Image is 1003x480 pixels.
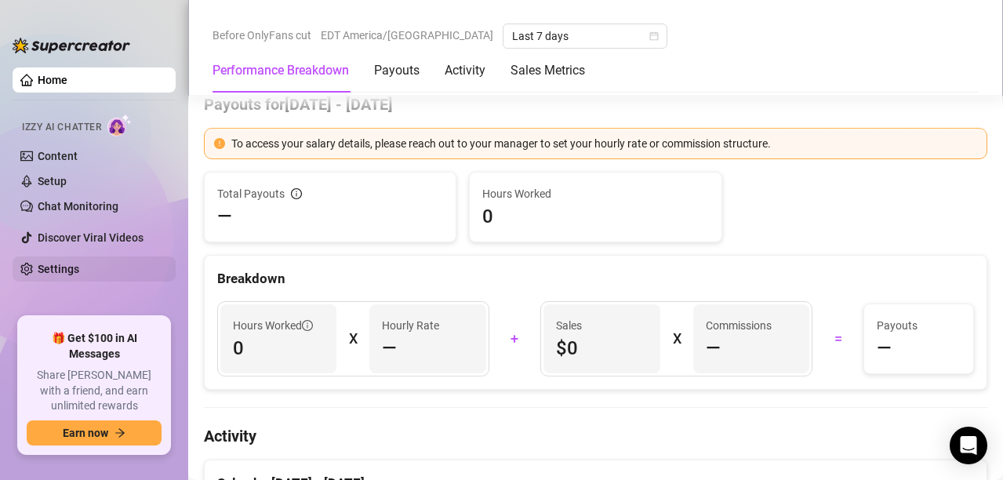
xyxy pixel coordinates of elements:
[233,336,324,361] span: 0
[673,326,681,351] div: X
[38,175,67,187] a: Setup
[877,336,892,361] span: —
[217,268,974,289] div: Breakdown
[556,336,647,361] span: $0
[233,317,313,334] span: Hours Worked
[213,24,311,47] span: Before OnlyFans cut
[38,74,67,86] a: Home
[374,61,420,80] div: Payouts
[499,326,531,351] div: +
[214,138,225,149] span: exclamation-circle
[445,61,485,80] div: Activity
[511,61,585,80] div: Sales Metrics
[321,24,493,47] span: EDT America/[GEOGRAPHIC_DATA]
[649,31,659,41] span: calendar
[38,150,78,162] a: Content
[13,38,130,53] img: logo-BBDzfeDw.svg
[382,336,397,361] span: —
[38,231,144,244] a: Discover Viral Videos
[27,368,162,414] span: Share [PERSON_NAME] with a friend, and earn unlimited rewards
[382,317,439,334] article: Hourly Rate
[27,331,162,362] span: 🎁 Get $100 in AI Messages
[512,24,658,48] span: Last 7 days
[217,204,232,229] span: —
[302,320,313,331] span: info-circle
[217,185,285,202] span: Total Payouts
[63,427,108,439] span: Earn now
[822,326,854,351] div: =
[950,427,987,464] div: Open Intercom Messenger
[706,336,721,361] span: —
[482,185,708,202] span: Hours Worked
[22,120,101,135] span: Izzy AI Chatter
[231,135,977,152] div: To access your salary details, please reach out to your manager to set your hourly rate or commis...
[706,317,772,334] article: Commissions
[482,204,708,229] span: 0
[204,93,987,115] h4: Payouts for [DATE] - [DATE]
[204,425,987,447] h4: Activity
[114,427,125,438] span: arrow-right
[349,326,357,351] div: X
[877,317,961,334] span: Payouts
[107,114,132,136] img: AI Chatter
[27,420,162,445] button: Earn nowarrow-right
[38,200,118,213] a: Chat Monitoring
[556,317,647,334] span: Sales
[38,263,79,275] a: Settings
[291,188,302,199] span: info-circle
[213,61,349,80] div: Performance Breakdown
